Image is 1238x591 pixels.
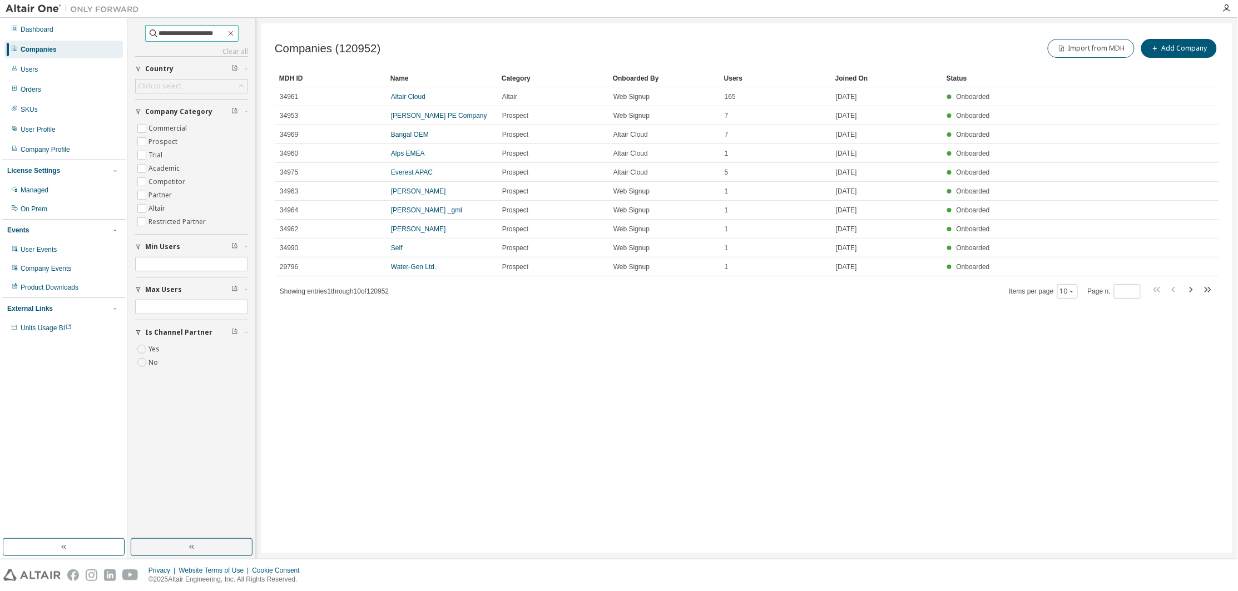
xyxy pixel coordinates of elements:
div: Managed [21,186,48,195]
img: youtube.svg [122,569,138,581]
label: Restricted Partner [148,215,208,229]
span: Prospect [502,244,528,252]
span: Onboarded [957,206,990,214]
a: [PERSON_NAME] _gml [391,206,462,214]
span: [DATE] [836,244,857,252]
span: 34975 [280,168,298,177]
span: [DATE] [836,168,857,177]
a: [PERSON_NAME] [391,225,446,233]
a: Alps EMEA [391,150,425,157]
span: 165 [725,92,736,101]
div: Name [390,69,493,87]
a: Altair Cloud [391,93,425,101]
button: Add Company [1141,39,1217,58]
span: Web Signup [613,262,650,271]
span: Prospect [502,225,528,234]
span: Companies (120952) [275,42,380,55]
span: 1 [725,262,729,271]
div: Product Downloads [21,283,78,292]
span: 29796 [280,262,298,271]
img: instagram.svg [86,569,97,581]
div: On Prem [21,205,47,213]
div: Users [21,65,38,74]
span: Altair Cloud [613,149,648,158]
span: [DATE] [836,262,857,271]
span: 34961 [280,92,298,101]
div: Click to select [138,82,181,91]
span: 7 [725,130,729,139]
span: Items per page [1009,284,1078,299]
div: MDH ID [279,69,382,87]
span: Company Category [145,107,212,116]
span: Altair [502,92,517,101]
span: Onboarded [957,93,990,101]
span: Web Signup [613,244,650,252]
div: External Links [7,304,53,313]
img: Altair One [6,3,145,14]
span: Web Signup [613,187,650,196]
a: Water-Gen Ltd. [391,263,437,271]
div: Users [724,69,826,87]
a: Self [391,244,403,252]
span: Showing entries 1 through 10 of 120952 [280,287,389,295]
span: Clear filter [231,64,238,73]
label: Partner [148,188,174,202]
span: [DATE] [836,92,857,101]
span: 1 [725,149,729,158]
div: Joined On [835,69,938,87]
span: Max Users [145,285,182,294]
div: Privacy [148,566,179,575]
div: Category [502,69,604,87]
label: Trial [148,148,165,162]
span: Web Signup [613,92,650,101]
label: No [148,356,160,369]
button: Min Users [135,235,248,259]
div: License Settings [7,166,60,175]
span: [DATE] [836,206,857,215]
span: Page n. [1088,284,1141,299]
img: linkedin.svg [104,569,116,581]
span: 34963 [280,187,298,196]
span: Min Users [145,242,180,251]
div: Status [947,69,1153,87]
div: Dashboard [21,25,53,34]
button: 10 [1060,287,1075,296]
span: 34990 [280,244,298,252]
span: 34969 [280,130,298,139]
p: © 2025 Altair Engineering, Inc. All Rights Reserved. [148,575,306,584]
label: Yes [148,342,162,356]
div: Onboarded By [613,69,715,87]
span: Clear filter [231,328,238,337]
button: Import from MDH [1048,39,1135,58]
span: Clear filter [231,285,238,294]
a: [PERSON_NAME] [391,187,446,195]
label: Altair [148,202,167,215]
span: 34960 [280,149,298,158]
button: Country [135,57,248,81]
a: Everest APAC [391,168,433,176]
div: Company Events [21,264,71,273]
span: Web Signup [613,111,650,120]
span: Prospect [502,262,528,271]
span: Is Channel Partner [145,328,212,337]
label: Academic [148,162,182,175]
span: Prospect [502,149,528,158]
span: Onboarded [957,112,990,120]
span: Prospect [502,111,528,120]
span: 1 [725,244,729,252]
span: Onboarded [957,225,990,233]
span: Onboarded [957,187,990,195]
div: Cookie Consent [252,566,306,575]
span: Clear filter [231,107,238,116]
div: User Profile [21,125,56,134]
span: Country [145,64,174,73]
div: Companies [21,45,57,54]
label: Prospect [148,135,180,148]
span: [DATE] [836,225,857,234]
span: Onboarded [957,244,990,252]
span: 1 [725,187,729,196]
span: Prospect [502,187,528,196]
span: 34962 [280,225,298,234]
span: 34964 [280,206,298,215]
span: 34953 [280,111,298,120]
